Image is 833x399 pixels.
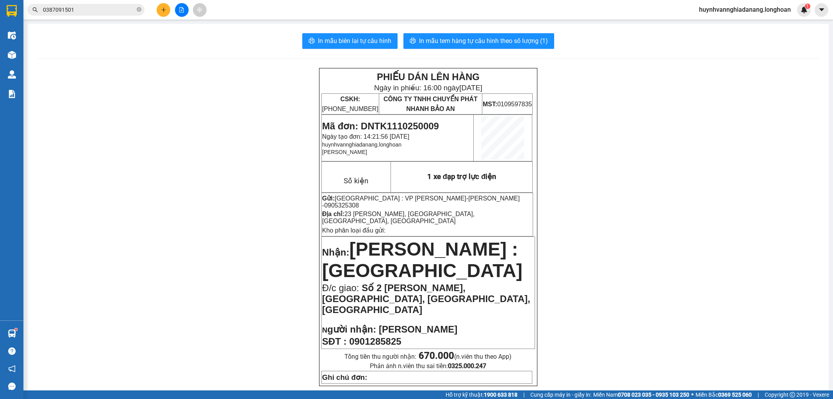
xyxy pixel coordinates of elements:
span: Kho phân loại đầu gửi: [322,227,386,234]
img: icon-new-feature [801,6,808,13]
strong: PHIẾU DÁN LÊN HÀNG [377,72,480,82]
span: CÔNG TY TNHH CHUYỂN PHÁT NHANH BẢO AN [384,96,478,112]
sup: 1 [15,328,17,331]
strong: CSKH: [340,96,360,102]
span: Mã đơn: DNTK1110250009 [322,121,439,131]
span: printer [309,38,315,45]
span: notification [8,365,16,372]
span: caret-down [818,6,825,13]
span: [DATE] [459,84,482,92]
span: huynhvannghiadanang.longhoan [693,5,797,14]
button: printerIn mẫu tem hàng tự cấu hình theo số lượng (1) [403,33,554,49]
strong: 1900 633 818 [484,392,517,398]
span: Số 2 [PERSON_NAME], [GEOGRAPHIC_DATA], [GEOGRAPHIC_DATA], [GEOGRAPHIC_DATA] [322,283,530,315]
span: Cung cấp máy in - giấy in: [530,390,591,399]
span: aim [197,7,202,13]
img: warehouse-icon [8,31,16,39]
span: [PHONE_NUMBER] [322,96,378,112]
span: file-add [179,7,184,13]
img: warehouse-icon [8,51,16,59]
button: plus [157,3,170,17]
span: Hỗ trợ kỹ thuật: [446,390,517,399]
span: ⚪️ [691,393,694,396]
span: question-circle [8,347,16,355]
span: 0109597835 [483,101,532,107]
strong: MST: [483,101,497,107]
span: 1 xe đạp trợ lực điện [427,172,496,181]
img: logo-vxr [7,5,17,17]
span: Phản ánh n.viên thu sai tiền: [370,362,486,370]
span: Ngày tạo đơn: 14:21:56 [DATE] [322,133,409,140]
strong: 0708 023 035 - 0935 103 250 [618,392,689,398]
span: | [523,390,524,399]
span: Miền Nam [593,390,689,399]
span: gười nhận: [327,324,376,335]
span: close-circle [137,6,141,14]
strong: 0369 525 060 [718,392,752,398]
button: caret-down [815,3,828,17]
span: 23 [PERSON_NAME], [GEOGRAPHIC_DATA], [GEOGRAPHIC_DATA], [GEOGRAPHIC_DATA] [322,211,475,224]
span: printer [410,38,416,45]
input: Tìm tên, số ĐT hoặc mã đơn [43,5,135,14]
span: (n.viên thu theo App) [419,353,512,360]
span: huynhvannghiadanang.longhoan [322,141,401,148]
span: [PERSON_NAME] : [GEOGRAPHIC_DATA] [322,239,523,281]
span: | [758,390,759,399]
span: Số kiện [344,177,368,185]
strong: 0325.000.247 [448,362,486,370]
span: Đ/c giao: [322,283,362,293]
span: [PERSON_NAME] [322,149,367,155]
span: 1 [806,4,809,9]
button: printerIn mẫu biên lai tự cấu hình [302,33,398,49]
span: Miền Bắc [696,390,752,399]
span: [PERSON_NAME] [379,324,457,335]
span: - [322,195,520,209]
span: [PERSON_NAME] - [322,195,520,209]
span: Tổng tiền thu người nhận: [344,353,512,360]
span: plus [161,7,166,13]
span: 0905325308 [324,202,359,209]
button: file-add [175,3,189,17]
span: message [8,383,16,390]
img: warehouse-icon [8,70,16,79]
img: solution-icon [8,90,16,98]
strong: Ghi chú đơn: [322,373,367,381]
img: warehouse-icon [8,329,16,338]
span: In mẫu tem hàng tự cấu hình theo số lượng (1) [419,36,548,46]
span: close-circle [137,7,141,12]
strong: 670.000 [419,350,454,361]
strong: N [322,326,376,334]
strong: Địa chỉ: [322,211,344,217]
button: aim [193,3,207,17]
strong: Gửi: [322,195,335,202]
span: Nhận: [322,247,350,258]
span: 0901285825 [349,336,401,347]
strong: SĐT : [322,336,347,347]
span: In mẫu biên lai tự cấu hình [318,36,391,46]
sup: 1 [805,4,810,9]
span: copyright [790,392,795,397]
span: search [32,7,38,13]
span: Ngày in phiếu: 16:00 ngày [374,84,482,92]
span: [GEOGRAPHIC_DATA] : VP [PERSON_NAME] [335,195,466,202]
